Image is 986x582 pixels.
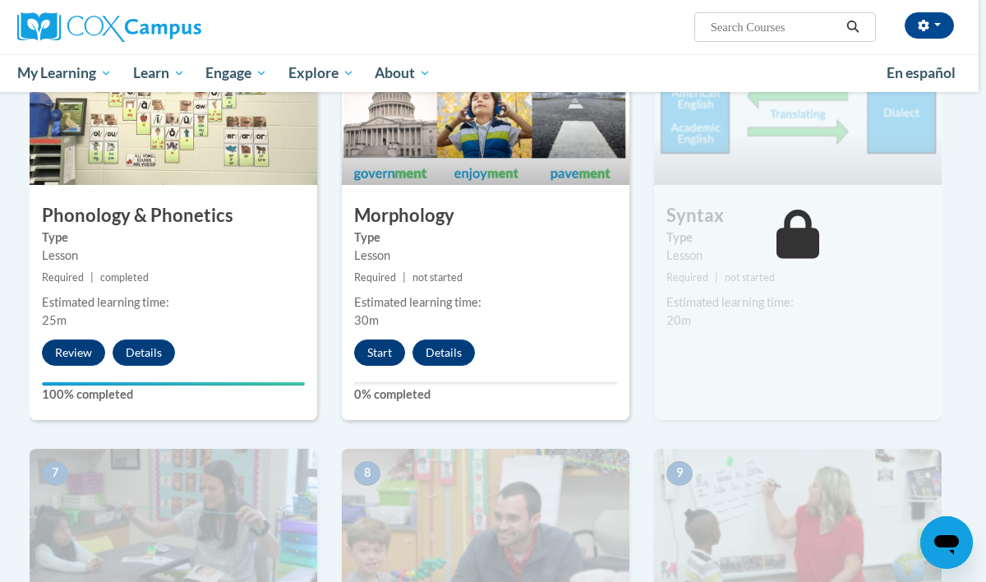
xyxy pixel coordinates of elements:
[354,386,617,404] label: 0% completed
[905,12,954,39] button: Account Settings
[133,63,185,83] span: Learn
[365,54,442,92] a: About
[195,54,278,92] a: Engage
[113,339,175,366] button: Details
[42,313,67,327] span: 25m
[42,386,305,404] label: 100% completed
[666,293,929,312] div: Estimated learning time:
[666,271,708,284] span: Required
[7,54,122,92] a: My Learning
[412,339,475,366] button: Details
[709,17,841,37] input: Search Courses
[354,293,617,312] div: Estimated learning time:
[42,293,305,312] div: Estimated learning time:
[920,516,973,569] iframe: Button to launch messaging window
[403,271,406,284] span: |
[288,63,354,83] span: Explore
[354,271,396,284] span: Required
[90,271,94,284] span: |
[5,54,966,92] div: Main menu
[42,339,105,366] button: Review
[342,21,629,185] img: Course Image
[278,54,365,92] a: Explore
[100,271,149,284] span: completed
[342,203,629,229] h3: Morphology
[17,12,201,42] img: Cox Campus
[354,339,405,366] button: Start
[666,229,929,247] label: Type
[725,271,775,284] span: not started
[354,313,379,327] span: 30m
[17,63,112,83] span: My Learning
[354,247,617,265] div: Lesson
[887,64,956,81] span: En español
[205,63,267,83] span: Engage
[654,203,942,229] h3: Syntax
[666,461,693,486] span: 9
[375,63,431,83] span: About
[354,461,380,486] span: 8
[42,461,68,486] span: 7
[30,21,317,185] img: Course Image
[841,17,865,37] button: Search
[412,271,463,284] span: not started
[122,54,196,92] a: Learn
[42,247,305,265] div: Lesson
[42,229,305,247] label: Type
[654,21,942,185] img: Course Image
[354,229,617,247] label: Type
[30,203,317,229] h3: Phonology & Phonetics
[17,12,313,42] a: Cox Campus
[715,271,718,284] span: |
[876,56,966,90] a: En español
[666,247,929,265] div: Lesson
[666,313,691,327] span: 20m
[42,271,84,284] span: Required
[42,382,305,386] div: Your progress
